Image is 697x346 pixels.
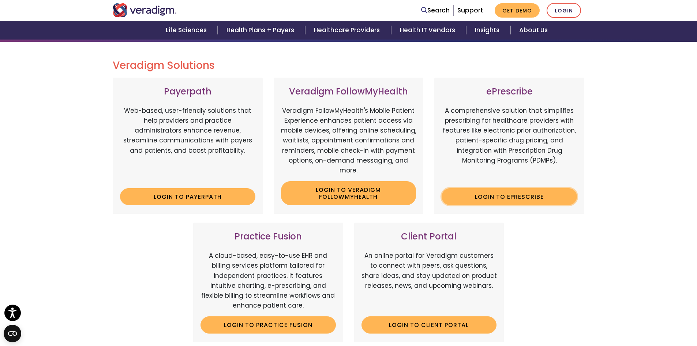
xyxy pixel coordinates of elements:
iframe: Drift Chat Widget [557,293,688,337]
p: An online portal for Veradigm customers to connect with peers, ask questions, share ideas, and st... [361,251,497,310]
a: Support [457,6,483,15]
a: Health Plans + Payers [218,21,305,40]
h2: Veradigm Solutions [113,59,585,72]
button: Open CMP widget [4,325,21,342]
h3: ePrescribe [442,86,577,97]
h3: Veradigm FollowMyHealth [281,86,416,97]
a: Healthcare Providers [305,21,391,40]
a: Login to Client Portal [361,316,497,333]
a: Search [421,5,450,15]
a: Login to ePrescribe [442,188,577,205]
p: A comprehensive solution that simplifies prescribing for healthcare providers with features like ... [442,106,577,183]
a: About Us [510,21,557,40]
p: A cloud-based, easy-to-use EHR and billing services platform tailored for independent practices. ... [201,251,336,310]
a: Get Demo [495,3,540,18]
a: Insights [466,21,510,40]
img: Veradigm logo [113,3,177,17]
a: Health IT Vendors [391,21,466,40]
p: Veradigm FollowMyHealth's Mobile Patient Experience enhances patient access via mobile devices, o... [281,106,416,175]
h3: Practice Fusion [201,231,336,242]
a: Login to Veradigm FollowMyHealth [281,181,416,205]
h3: Client Portal [361,231,497,242]
h3: Payerpath [120,86,255,97]
p: Web-based, user-friendly solutions that help providers and practice administrators enhance revenu... [120,106,255,183]
a: Login to Practice Fusion [201,316,336,333]
a: Login [547,3,581,18]
a: Login to Payerpath [120,188,255,205]
a: Life Sciences [157,21,218,40]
